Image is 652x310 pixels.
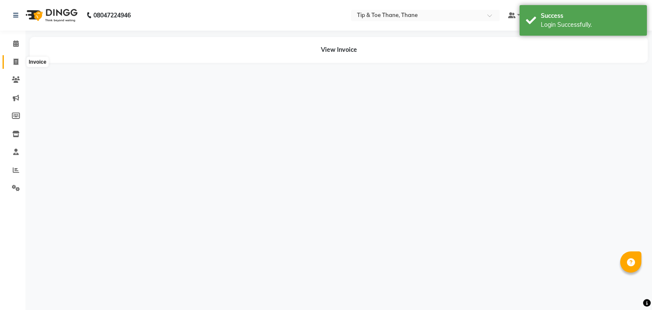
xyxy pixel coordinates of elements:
div: View Invoice [30,37,648,63]
div: Success [541,11,641,20]
div: Login Successfully. [541,20,641,29]
img: logo [22,3,80,27]
div: Invoice [27,57,48,67]
b: 08047224946 [93,3,131,27]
